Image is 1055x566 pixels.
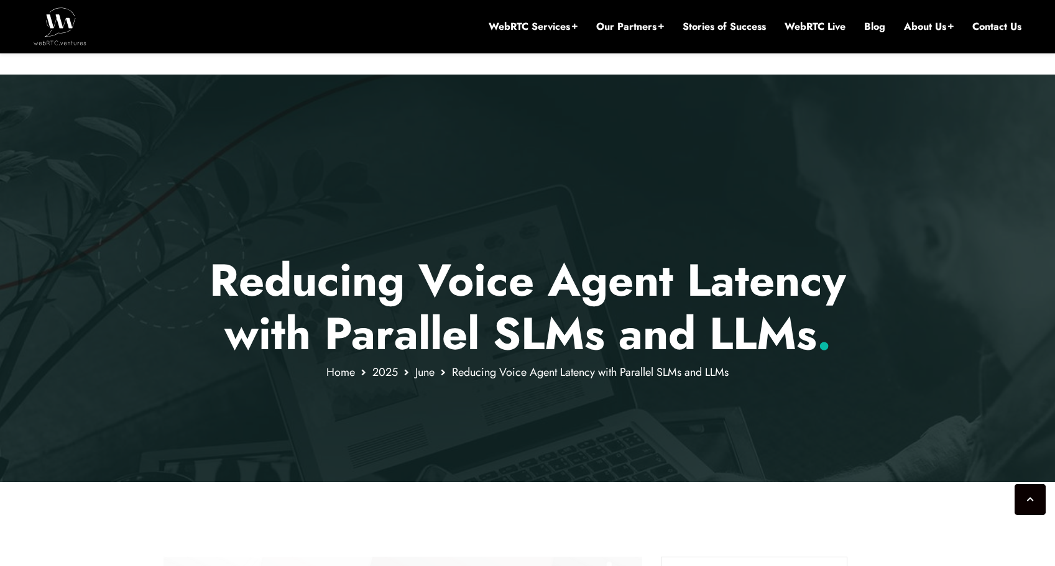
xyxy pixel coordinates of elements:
[489,20,578,34] a: WebRTC Services
[415,364,435,380] a: June
[596,20,664,34] a: Our Partners
[452,364,729,380] span: Reducing Voice Agent Latency with Parallel SLMs and LLMs
[164,253,891,361] p: Reducing Voice Agent Latency with Parallel SLMs and LLMs
[34,7,86,45] img: WebRTC.ventures
[904,20,954,34] a: About Us
[817,301,831,366] span: .
[972,20,1021,34] a: Contact Us
[326,364,355,380] a: Home
[785,20,845,34] a: WebRTC Live
[683,20,766,34] a: Stories of Success
[372,364,398,380] a: 2025
[864,20,885,34] a: Blog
